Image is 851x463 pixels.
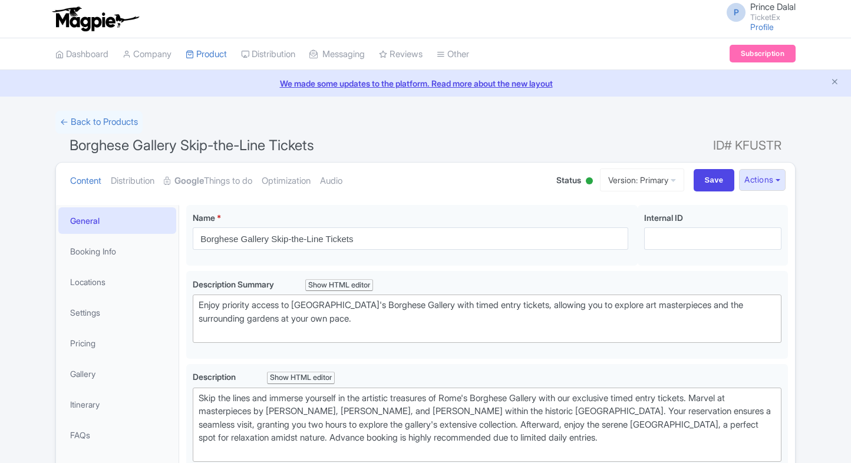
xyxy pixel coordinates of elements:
[556,174,581,186] span: Status
[262,163,311,200] a: Optimization
[111,163,154,200] a: Distribution
[58,391,176,418] a: Itinerary
[305,279,373,292] div: Show HTML editor
[379,38,423,71] a: Reviews
[58,238,176,264] a: Booking Info
[727,3,746,22] span: P
[50,6,141,32] img: logo-ab69f6fb50320c5b225c76a69d11143b.png
[174,174,204,188] strong: Google
[123,38,171,71] a: Company
[750,14,796,21] small: TicketEx
[750,1,796,12] span: Prince Dalal
[186,38,227,71] a: Product
[644,213,683,223] span: Internal ID
[58,422,176,448] a: FAQs
[193,279,276,289] span: Description Summary
[720,2,796,21] a: P Prince Dalal TicketEx
[58,361,176,387] a: Gallery
[55,111,143,134] a: ← Back to Products
[58,299,176,326] a: Settings
[70,137,314,154] span: Borghese Gallery Skip-the-Line Tickets
[199,299,776,339] div: Enjoy priority access to [GEOGRAPHIC_DATA]'s Borghese Gallery with timed entry tickets, allowing ...
[437,38,469,71] a: Other
[193,372,238,382] span: Description
[58,330,176,356] a: Pricing
[58,207,176,234] a: General
[241,38,295,71] a: Distribution
[320,163,342,200] a: Audio
[58,269,176,295] a: Locations
[267,372,335,384] div: Show HTML editor
[7,77,844,90] a: We made some updates to the platform. Read more about the new layout
[70,163,101,200] a: Content
[583,173,595,191] div: Active
[830,76,839,90] button: Close announcement
[309,38,365,71] a: Messaging
[730,45,796,62] a: Subscription
[739,169,786,191] button: Actions
[193,213,215,223] span: Name
[694,169,735,191] input: Save
[750,22,774,32] a: Profile
[600,168,684,191] a: Version: Primary
[164,163,252,200] a: GoogleThings to do
[55,38,108,71] a: Dashboard
[199,392,776,458] div: Skip the lines and immerse yourself in the artistic treasures of Rome's Borghese Gallery with our...
[713,134,781,157] span: ID# KFUSTR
